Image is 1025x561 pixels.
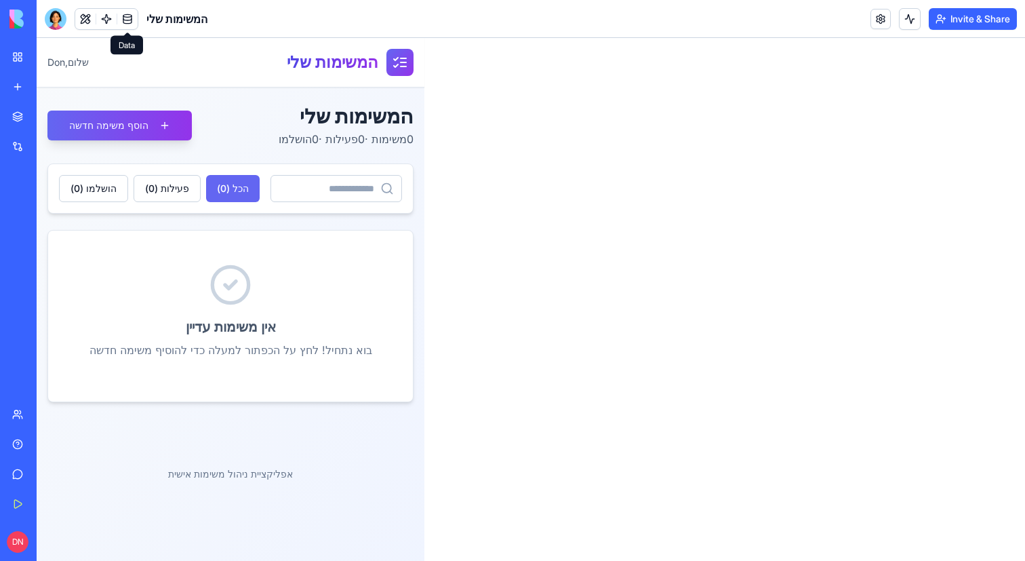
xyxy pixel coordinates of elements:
img: logo [9,9,94,28]
button: הוסף משימה חדשה [11,73,155,102]
p: 0 משימות · 0 פעילות · 0 הושלמו [242,93,377,109]
h2: המשימות שלי [242,66,377,90]
button: הושלמו (0) [22,137,92,164]
div: Data [110,36,143,55]
span: DN [7,531,28,553]
h1: המשימות שלי [250,14,342,35]
button: פעילות (0) [97,137,164,164]
button: הכל (0) [169,137,223,164]
div: שלום, Don [11,18,52,31]
h3: אין משימות עדיין [44,279,344,298]
p: בוא נתחיל! לחץ על הכפתור למעלה כדי להוסיף משימה חדשה [44,304,344,320]
button: Invite & Share [929,8,1017,30]
span: המשימות שלי [146,11,207,27]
